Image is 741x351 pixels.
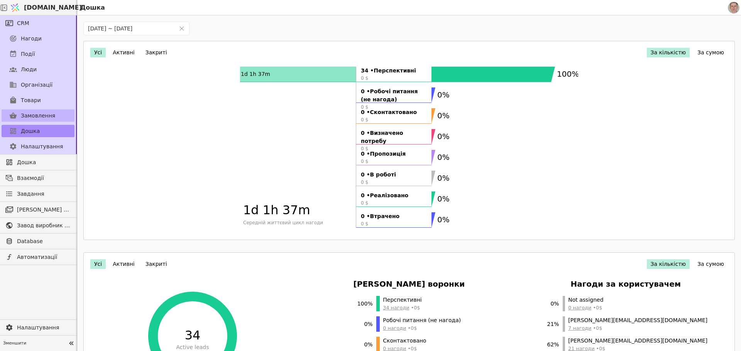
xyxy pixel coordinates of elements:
[243,219,353,226] span: Середній життєвий цикл нагоди
[21,50,35,58] span: Події
[361,158,427,165] span: 0 $
[2,48,74,60] a: Події
[568,304,603,311] span: • 0 $
[361,150,427,158] strong: 0 • Пропозиція
[437,194,450,203] text: 0%
[437,132,450,141] text: 0%
[437,153,450,162] text: 0%
[361,171,427,179] strong: 0 • В роботі
[568,316,707,324] span: [PERSON_NAME][EMAIL_ADDRESS][DOMAIN_NAME]
[2,125,74,137] a: Дошка
[2,79,74,91] a: Організації
[21,96,41,104] span: Товари
[17,222,71,230] span: Завод виробник металочерепиці - B2B платформа
[77,3,105,12] h2: Дошка
[109,48,139,57] button: Активні
[383,316,461,324] span: Робочі питання (не нагода)
[383,296,422,304] span: Перспективні
[176,344,209,350] text: Active leads
[383,304,422,311] span: • 0 $
[361,87,427,104] strong: 0 • Робочі питання (не нагода)
[357,300,373,308] span: 100 %
[90,48,106,57] button: Усі
[17,174,71,182] span: Взаємодії
[383,325,406,331] span: 0 нагоди
[90,259,106,269] button: Усі
[361,75,427,82] span: 0 $
[437,215,450,224] text: 0%
[17,324,71,332] span: Налаштування
[21,143,63,151] span: Налаштування
[383,324,461,332] span: • 0 $
[2,63,74,76] a: Люди
[557,69,579,79] text: 100%
[383,337,426,345] span: Сконтактовано
[568,325,591,331] span: 7 нагоди
[17,158,71,166] span: Дошка
[361,200,427,207] span: 0 $
[2,94,74,106] a: Товари
[2,140,74,153] a: Налаштування
[2,156,74,168] a: Дошка
[571,278,681,290] h3: Нагоди за користувачем
[17,19,29,27] span: CRM
[544,320,559,328] span: 21 %
[2,109,74,122] a: Замовлення
[361,67,427,75] strong: 34 • Перспективні
[21,81,52,89] span: Організації
[568,337,707,345] span: [PERSON_NAME][EMAIL_ADDRESS][DOMAIN_NAME]
[694,48,728,57] button: За сумою
[3,340,66,347] span: Зменшити
[437,90,450,99] text: 0%
[17,206,71,214] span: [PERSON_NAME] розсилки
[647,48,690,57] button: За кількістю
[568,305,591,311] span: 0 нагоди
[437,173,450,183] text: 0%
[354,278,465,290] h3: [PERSON_NAME] воронки
[544,341,559,349] span: 62 %
[24,3,82,12] span: [DOMAIN_NAME]
[241,71,270,77] text: 1d 1h 37m
[9,0,21,15] img: Logo
[2,251,74,263] a: Автоматизації
[544,300,559,308] span: 0 %
[2,172,74,184] a: Взаємодії
[243,201,353,219] span: 1d 1h 37m
[383,305,409,311] span: 34 нагоди
[2,203,74,216] a: [PERSON_NAME] розсилки
[694,259,728,269] button: За сумою
[361,179,427,186] span: 0 $
[361,191,427,200] strong: 0 • Реалізовано
[361,116,427,123] span: 0 $
[17,237,71,245] span: Database
[8,0,77,15] a: [DOMAIN_NAME]
[2,188,74,200] a: Завдання
[361,108,427,116] strong: 0 • Сконтактовано
[361,212,427,220] strong: 0 • Втрачено
[361,145,427,152] span: 0 $
[2,17,74,29] a: CRM
[357,320,373,328] span: 0 %
[142,48,171,57] button: Закриті
[184,328,200,343] text: 34
[437,111,450,120] text: 0%
[21,35,42,43] span: Нагоди
[568,296,603,304] span: Not assigned
[179,26,184,31] svg: close
[2,219,74,232] a: Завод виробник металочерепиці - B2B платформа
[179,26,184,31] button: Clear
[17,253,71,261] span: Автоматизації
[361,220,427,227] span: 0 $
[2,235,74,247] a: Database
[84,22,174,35] input: dd/MM/yyyy ~ dd/MM/yyyy
[2,321,74,334] a: Налаштування
[2,32,74,45] a: Нагоди
[21,112,55,120] span: Замовлення
[21,65,37,74] span: Люди
[728,2,739,13] img: 1560949290925-CROPPED-IMG_0201-2-.jpg
[647,259,690,269] button: За кількістю
[568,324,707,332] span: • 0 $
[357,341,373,349] span: 0 %
[17,190,44,198] span: Завдання
[142,259,171,269] button: Закриті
